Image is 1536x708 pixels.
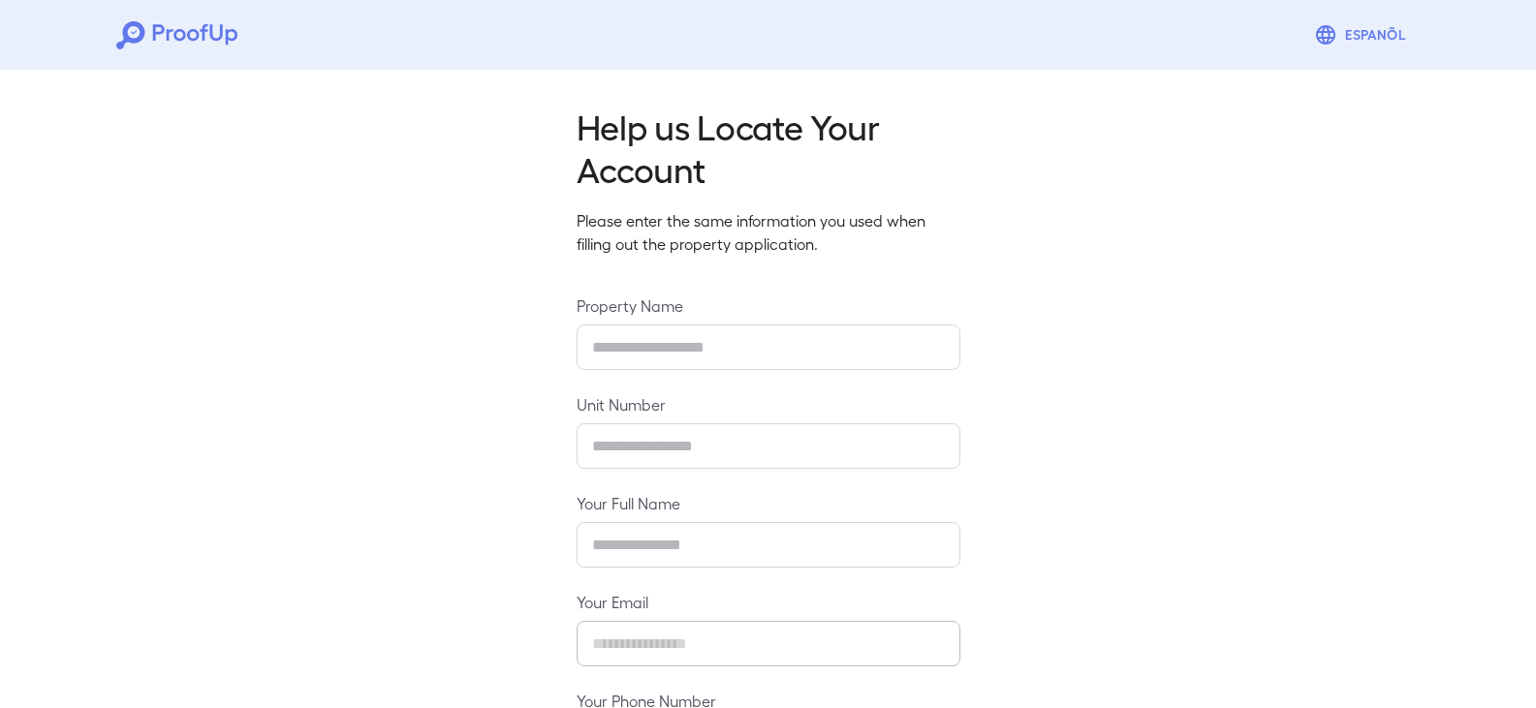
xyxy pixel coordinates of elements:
p: Please enter the same information you used when filling out the property application. [577,209,960,256]
h2: Help us Locate Your Account [577,105,960,190]
label: Your Email [577,591,960,613]
label: Unit Number [577,393,960,416]
label: Your Full Name [577,492,960,514]
label: Property Name [577,294,960,317]
button: Espanõl [1306,15,1420,54]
